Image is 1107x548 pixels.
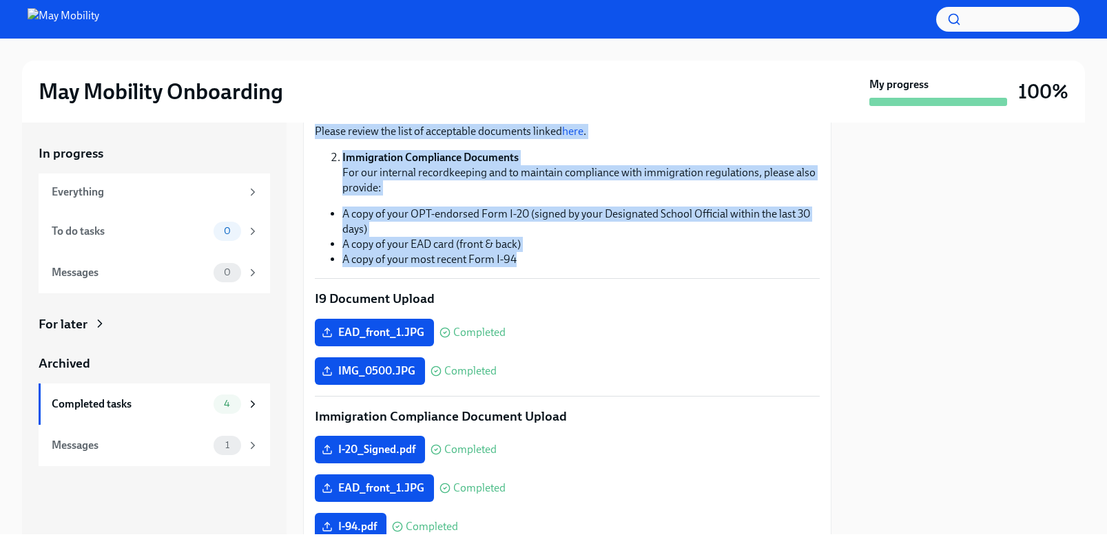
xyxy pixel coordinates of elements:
[52,224,208,239] div: To do tasks
[315,436,425,463] label: I-20_Signed.pdf
[39,425,270,466] a: Messages1
[444,444,497,455] span: Completed
[52,185,241,200] div: Everything
[1018,79,1068,104] h3: 100%
[315,408,820,425] p: Immigration Compliance Document Upload
[39,211,270,252] a: To do tasks0
[216,399,238,409] span: 4
[869,77,929,92] strong: My progress
[324,443,415,456] span: I-20_Signed.pdf
[324,520,377,534] span: I-94.pdf
[315,290,820,308] p: I9 Document Upload
[406,521,458,532] span: Completed
[315,124,820,139] p: Please review the list of acceptable documents linked .
[324,326,424,339] span: EAD_front_1.JPG
[39,145,270,162] a: In progress
[342,150,820,196] li: For our internal recordkeeping and to maintain compliance with immigration regulations, please al...
[342,151,519,164] strong: Immigration Compliance Documents
[39,355,270,372] a: Archived
[453,483,506,494] span: Completed
[444,366,497,377] span: Completed
[342,252,820,267] li: A copy of your most recent Form I-94
[28,8,99,30] img: May Mobility
[39,383,270,425] a: Completed tasks4
[453,327,506,338] span: Completed
[342,237,820,252] li: A copy of your EAD card (front & back)
[52,397,208,412] div: Completed tasks
[217,440,238,450] span: 1
[324,364,415,378] span: IMG_0500.JPG
[315,357,425,385] label: IMG_0500.JPG
[562,125,583,138] a: here
[216,226,239,236] span: 0
[39,252,270,293] a: Messages0
[216,267,239,277] span: 0
[324,481,424,495] span: EAD_front_1.JPG
[39,78,283,105] h2: May Mobility Onboarding
[52,438,208,453] div: Messages
[315,319,434,346] label: EAD_front_1.JPG
[39,315,270,333] a: For later
[39,315,87,333] div: For later
[342,207,820,237] li: A copy of your OPT-endorsed Form I-20 (signed by your Designated School Official within the last ...
[315,474,434,502] label: EAD_front_1.JPG
[315,513,386,540] label: I-94.pdf
[39,173,270,211] a: Everything
[52,265,208,280] div: Messages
